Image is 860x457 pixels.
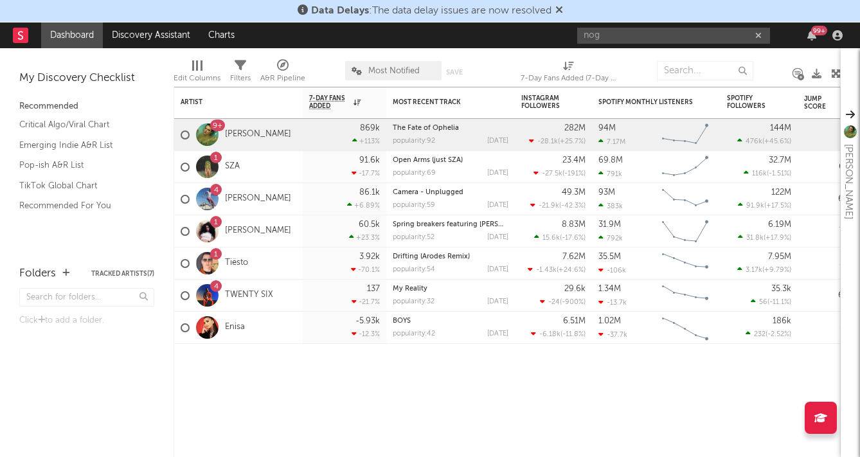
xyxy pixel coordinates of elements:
[598,188,615,197] div: 93M
[656,183,714,215] svg: Chart title
[393,221,508,228] div: Spring breakers featuring kesha
[393,221,535,228] a: Spring breakers featuring [PERSON_NAME]
[181,98,277,106] div: Artist
[769,156,791,165] div: 32.7M
[260,55,305,92] div: A&R Pipeline
[19,199,141,213] a: Recommended For You
[352,298,380,306] div: -21.7 %
[534,233,586,242] div: ( )
[804,95,836,111] div: Jump Score
[768,220,791,229] div: 6.19M
[531,330,586,338] div: ( )
[446,69,463,76] button: Save
[563,317,586,325] div: 6.51M
[770,124,791,132] div: 144M
[393,298,434,305] div: popularity: 32
[393,318,411,325] a: BOYS
[225,129,291,140] a: [PERSON_NAME]
[351,265,380,274] div: -70.1 %
[548,299,560,306] span: -24
[555,6,563,16] span: Dismiss
[539,331,560,338] span: -6.18k
[744,169,791,177] div: ( )
[564,170,584,177] span: -191 %
[352,169,380,177] div: -17.7 %
[537,138,558,145] span: -28.1k
[577,28,770,44] input: Search for artists
[598,170,622,178] div: 791k
[487,170,508,177] div: [DATE]
[393,125,459,132] a: The Fate of Ophelia
[656,119,714,151] svg: Chart title
[533,169,586,177] div: ( )
[352,330,380,338] div: -12.3 %
[174,71,220,86] div: Edit Columns
[530,201,586,210] div: ( )
[19,313,154,328] div: Click to add a folder.
[309,94,350,110] span: 7-Day Fans Added
[225,226,291,237] a: [PERSON_NAME]
[562,235,584,242] span: -17.6 %
[738,233,791,242] div: ( )
[393,202,435,209] div: popularity: 59
[598,317,621,325] div: 1.02M
[738,201,791,210] div: ( )
[539,202,559,210] span: -21.9k
[562,253,586,261] div: 7.62M
[804,224,856,239] div: 73.0
[393,170,436,177] div: popularity: 69
[393,330,435,337] div: popularity: 42
[359,156,380,165] div: 91.6k
[598,124,616,132] div: 94M
[225,161,240,172] a: SZA
[804,159,856,175] div: 66.3
[311,6,369,16] span: Data Delays
[598,266,626,274] div: -106k
[359,253,380,261] div: 3.92k
[393,285,508,292] div: My Reality
[773,317,791,325] div: 186k
[393,189,508,196] div: Camera - Unplugged
[521,71,617,86] div: 7-Day Fans Added (7-Day Fans Added)
[487,298,508,305] div: [DATE]
[598,138,625,146] div: 7.17M
[598,253,621,261] div: 35.5M
[19,99,154,114] div: Recommended
[393,125,508,132] div: The Fate of Ophelia
[598,98,695,106] div: Spotify Monthly Listeners
[746,267,762,274] span: 3.17k
[542,235,560,242] span: 15.6k
[766,235,789,242] span: +17.9 %
[487,234,508,241] div: [DATE]
[767,331,789,338] span: -2.52 %
[656,151,714,183] svg: Chart title
[19,71,154,86] div: My Discovery Checklist
[561,202,584,210] span: -42.3 %
[19,179,141,193] a: TikTok Global Chart
[598,234,623,242] div: 792k
[487,330,508,337] div: [DATE]
[737,265,791,274] div: ( )
[352,137,380,145] div: +113 %
[807,30,816,40] button: 99+
[355,317,380,325] div: -5.93k
[487,138,508,145] div: [DATE]
[598,298,627,307] div: -13.7k
[559,267,584,274] span: +24.6 %
[347,201,380,210] div: +6.89 %
[598,202,623,210] div: 383k
[393,318,508,325] div: BOYS
[656,247,714,280] svg: Chart title
[19,266,56,282] div: Folders
[598,330,627,339] div: -37.7k
[393,157,463,164] a: Open Arms (just SZA)
[746,235,764,242] span: 31.8k
[521,55,617,92] div: 7-Day Fans Added (7-Day Fans Added)
[656,312,714,344] svg: Chart title
[560,138,584,145] span: +25.7 %
[768,253,791,261] div: 7.95M
[487,202,508,209] div: [DATE]
[656,215,714,247] svg: Chart title
[349,233,380,242] div: +23.3 %
[804,127,856,143] div: 73.5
